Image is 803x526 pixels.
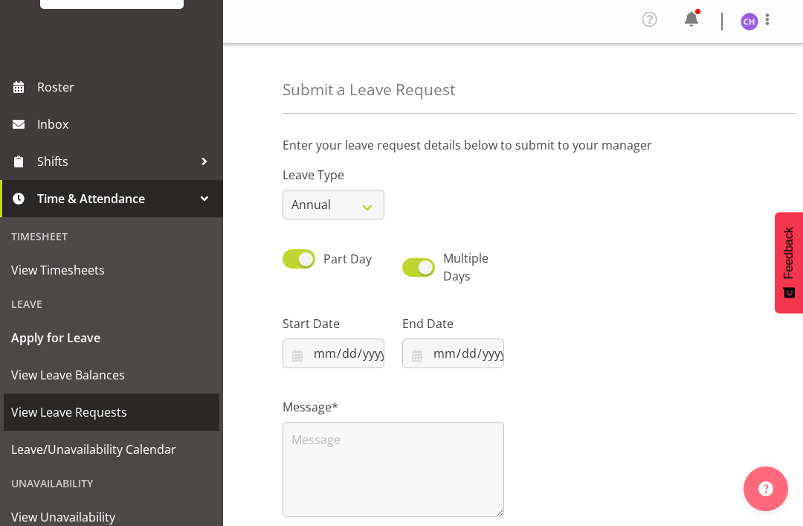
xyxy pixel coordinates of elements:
span: Leave/Unavailability Calendar [11,438,212,461]
span: Roster [37,76,216,98]
div: Timesheet [4,221,219,251]
img: help-xxl-2.png [758,481,773,496]
a: View Timesheets [4,251,219,289]
p: Enter your leave request details below to submit to your manager [283,136,744,154]
span: View Leave Requests [11,401,212,423]
h4: Submit a Leave Request [283,81,455,98]
span: Apply for Leave [11,327,212,349]
span: View Timesheets [11,259,212,281]
div: Leave [4,289,219,319]
a: Leave/Unavailability Calendar [4,431,219,468]
span: Inbox [37,113,216,135]
span: View Leave Balances [11,364,212,386]
label: End Date [402,315,504,333]
input: Click to select... [283,339,384,368]
label: Start Date [283,315,384,333]
span: Time & Attendance [37,187,193,210]
img: cathleen-hyde-harris5835.jpg [741,13,758,31]
span: Multiple Days [443,250,488,284]
button: Feedback - Show survey [775,212,803,313]
span: Part Day [323,251,372,267]
a: Apply for Leave [4,319,219,356]
a: View Leave Requests [4,394,219,431]
span: Shifts [37,150,193,173]
input: Click to select... [402,339,504,368]
a: View Leave Balances [4,356,219,394]
span: Feedback [782,227,796,279]
div: Unavailability [4,468,219,498]
label: Message* [283,398,504,416]
label: Leave Type [283,166,384,184]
